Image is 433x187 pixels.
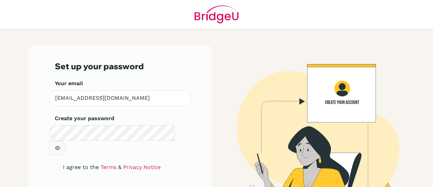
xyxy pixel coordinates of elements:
[55,79,83,88] label: Your email
[63,164,99,170] span: I agree to the
[55,114,114,123] label: Create your password
[100,164,116,170] a: Terms
[118,164,121,170] span: &
[55,61,185,71] h3: Set up your password
[49,90,191,106] input: Insert your email*
[123,164,161,170] a: Privacy Notice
